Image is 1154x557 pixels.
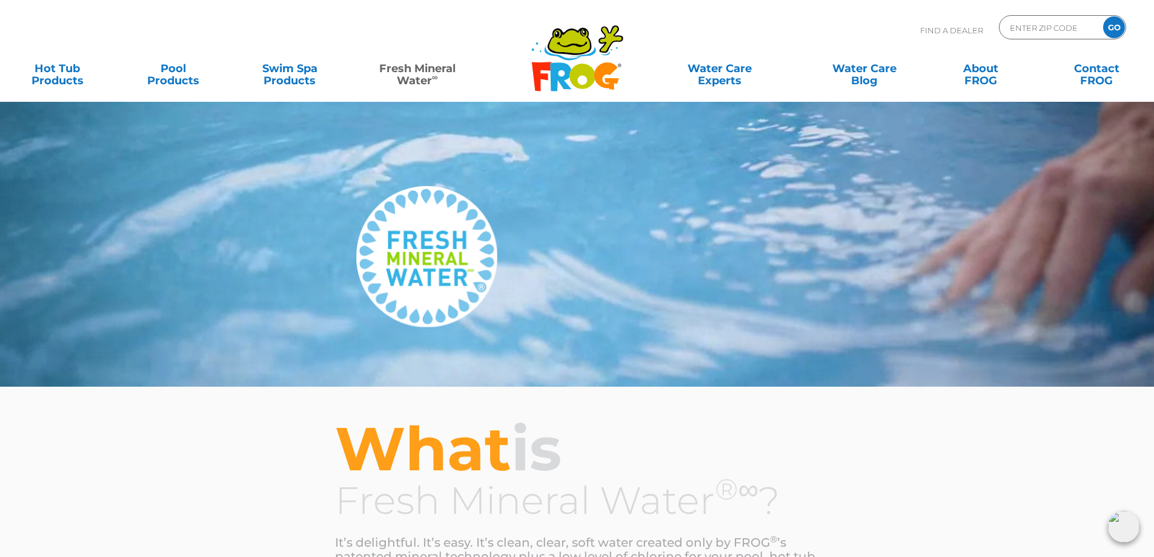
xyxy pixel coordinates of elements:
p: Find A Dealer [920,15,983,45]
sup: ®∞ [715,472,759,507]
sup: ® [770,533,777,545]
span: What [335,412,511,485]
a: PoolProducts [128,56,219,81]
a: Water CareExperts [646,56,793,81]
sup: ∞ [432,72,438,82]
a: Hot TubProducts [12,56,102,81]
h3: Fresh Mineral Water ? [335,480,820,521]
a: Water CareBlog [819,56,909,81]
a: Fresh MineralWater∞ [360,56,474,81]
input: GO [1103,16,1125,38]
a: Swim SpaProducts [245,56,335,81]
input: Zip Code Form [1009,19,1090,36]
a: ContactFROG [1052,56,1142,81]
a: AboutFROG [935,56,1026,81]
h2: is [335,417,820,480]
img: openIcon [1108,511,1139,542]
